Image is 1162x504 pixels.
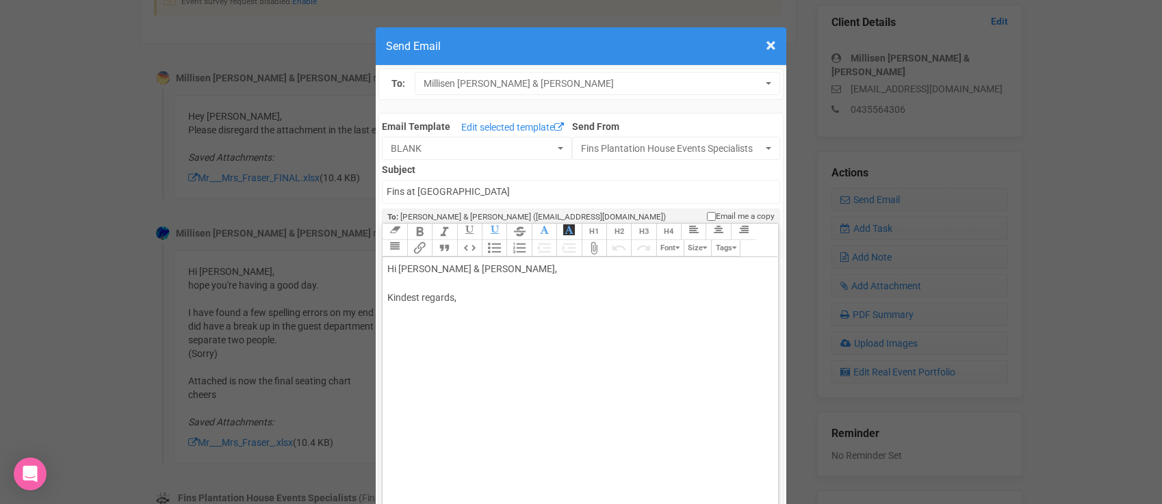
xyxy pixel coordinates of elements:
span: Fins Plantation House Events Specialists [581,142,762,155]
label: Subject [382,160,779,176]
button: Align Justified [382,240,406,256]
button: Increase Level [556,240,581,256]
span: H4 [664,226,673,235]
button: Decrease Level [532,240,556,256]
button: Code [457,240,482,256]
button: Strikethrough [506,224,531,240]
strong: To: [387,212,398,222]
button: Font [656,240,684,256]
span: × [766,34,776,57]
span: BLANK [391,142,554,155]
div: Hi [PERSON_NAME] & [PERSON_NAME], Kindest regards, [387,262,768,334]
label: To: [391,77,405,91]
div: Open Intercom Messenger [14,457,47,490]
button: Attach Files [582,240,606,256]
button: Redo [631,240,656,256]
label: Email Template [382,120,450,133]
button: Size [684,240,711,256]
label: Send From [572,117,780,133]
button: Underline Colour [482,224,506,240]
button: Heading 1 [582,224,606,240]
button: Link [407,240,432,256]
span: Millisen [PERSON_NAME] & [PERSON_NAME] [424,77,762,90]
button: Align Right [731,224,756,240]
a: Edit selected template [458,120,567,137]
button: Font Background [556,224,581,240]
span: [PERSON_NAME] & [PERSON_NAME] ([EMAIL_ADDRESS][DOMAIN_NAME]) [400,212,666,222]
button: Heading 3 [631,224,656,240]
button: Bold [407,224,432,240]
button: Align Left [681,224,706,240]
button: Heading 2 [606,224,631,240]
button: Tags [711,240,740,256]
button: Quote [432,240,456,256]
button: Bullets [482,240,506,256]
span: H1 [589,226,599,235]
span: Email me a copy [716,211,775,222]
button: Italic [432,224,456,240]
span: H3 [639,226,649,235]
button: Numbers [506,240,531,256]
button: Underline [457,224,482,240]
button: Undo [606,240,631,256]
button: Clear Formatting at cursor [382,224,406,240]
button: Font Colour [532,224,556,240]
span: H2 [615,226,624,235]
button: Heading 4 [656,224,681,240]
button: Align Center [706,224,730,240]
h4: Send Email [386,38,776,55]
